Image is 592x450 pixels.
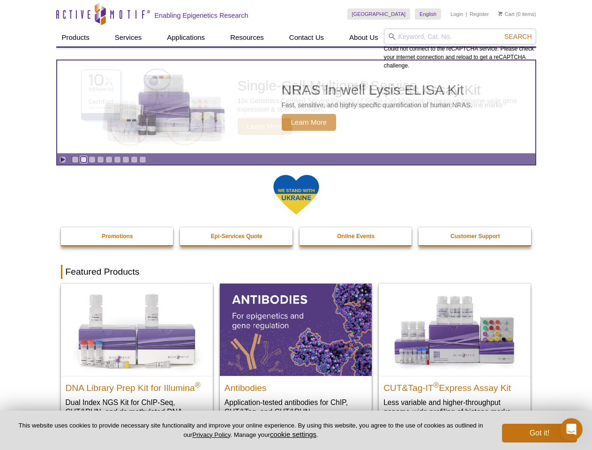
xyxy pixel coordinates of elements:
img: DNA Library Prep Kit for Illumina [61,284,213,375]
a: CUT&Tag-IT® Express Assay Kit CUT&Tag-IT®Express Assay Kit Less variable and higher-throughput ge... [379,284,531,426]
h2: CUT&Tag-IT Express Assay Kit [383,379,526,393]
button: Search [502,32,534,41]
a: Resources [225,29,270,46]
a: Promotions [61,227,174,245]
a: About Us [344,29,384,46]
img: CUT&Tag-IT® Express Assay Kit [379,284,531,375]
a: DNA Library Prep Kit for Illumina DNA Library Prep Kit for Illumina® Dual Index NGS Kit for ChIP-... [61,284,213,435]
a: Go to slide 5 [105,156,112,163]
span: Search [504,33,532,40]
a: Register [470,11,489,17]
a: Contact Us [284,29,330,46]
a: Go to slide 3 [89,156,96,163]
a: [GEOGRAPHIC_DATA] [347,8,411,20]
a: All Antibodies Antibodies Application-tested antibodies for ChIP, CUT&Tag, and CUT&RUN. [220,284,372,426]
a: Go to slide 6 [114,156,121,163]
strong: Online Events [337,233,375,240]
span: Learn More [282,114,337,131]
p: This website uses cookies to provide necessary site functionality and improve your online experie... [15,421,487,439]
li: | [466,8,467,20]
strong: Epi-Services Quote [211,233,262,240]
a: Cart [498,11,515,17]
iframe: Intercom live chat [560,418,583,441]
strong: Promotions [102,233,133,240]
a: Go to slide 1 [72,156,79,163]
a: Services [109,29,148,46]
p: Less variable and higher-throughput genome-wide profiling of histone marks​. [383,397,526,417]
a: Toggle autoplay [59,156,66,163]
a: Go to slide 2 [80,156,87,163]
sup: ® [195,381,201,389]
sup: ® [434,381,439,389]
img: We Stand With Ukraine [273,174,320,216]
h2: DNA Library Prep Kit for Illumina [66,379,208,393]
h2: NRAS In-well Lysis ELISA Kit [282,83,472,97]
a: Customer Support [419,227,532,245]
button: cookie settings [270,430,316,438]
article: NRAS In-well Lysis ELISA Kit [57,60,535,153]
button: Got it! [502,424,577,442]
a: Applications [161,29,210,46]
h2: Enabling Epigenetics Research [155,11,248,20]
a: Online Events [300,227,413,245]
a: NRAS In-well Lysis ELISA Kit NRAS In-well Lysis ELISA Kit Fast, sensitive, and highly specific qu... [57,60,535,153]
h2: Antibodies [225,379,367,393]
a: Go to slide 9 [139,156,146,163]
p: Dual Index NGS Kit for ChIP-Seq, CUT&RUN, and ds methylated DNA assays. [66,397,208,426]
p: Application-tested antibodies for ChIP, CUT&Tag, and CUT&RUN. [225,397,367,417]
img: All Antibodies [220,284,372,375]
a: Go to slide 4 [97,156,104,163]
li: (0 items) [498,8,536,20]
img: Your Cart [498,11,502,16]
a: Epi-Services Quote [180,227,293,245]
h2: Featured Products [61,265,532,279]
a: Go to slide 7 [122,156,129,163]
strong: Customer Support [450,233,500,240]
a: English [415,8,441,20]
a: Privacy Policy [192,431,230,438]
p: Fast, sensitive, and highly specific quantification of human NRAS. [282,101,472,109]
input: Keyword, Cat. No. [384,29,536,45]
a: Login [450,11,463,17]
div: Could not connect to the reCAPTCHA service. Please check your internet connection and reload to g... [384,29,536,70]
img: NRAS In-well Lysis ELISA Kit [94,75,235,139]
a: Products [56,29,95,46]
a: Go to slide 8 [131,156,138,163]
